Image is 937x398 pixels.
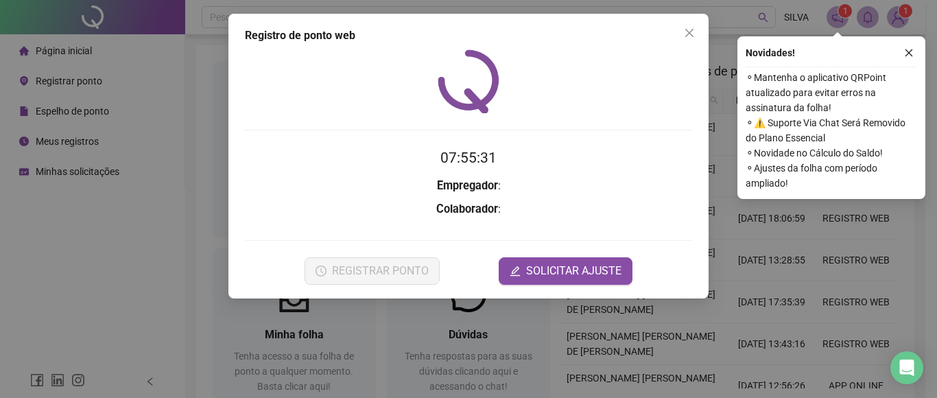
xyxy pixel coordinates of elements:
button: REGISTRAR PONTO [305,257,440,285]
span: ⚬ Novidade no Cálculo do Saldo! [746,145,917,161]
button: editSOLICITAR AJUSTE [499,257,632,285]
span: SOLICITAR AJUSTE [526,263,621,279]
button: Close [678,22,700,44]
span: close [684,27,695,38]
img: QRPoint [438,49,499,113]
div: Open Intercom Messenger [890,351,923,384]
span: edit [510,266,521,277]
div: Registro de ponto web [245,27,692,44]
h3: : [245,177,692,195]
strong: Colaborador [436,202,498,215]
span: Novidades ! [746,45,795,60]
span: ⚬ ⚠️ Suporte Via Chat Será Removido do Plano Essencial [746,115,917,145]
span: close [904,48,914,58]
time: 07:55:31 [440,150,497,166]
strong: Empregador [437,179,498,192]
span: ⚬ Mantenha o aplicativo QRPoint atualizado para evitar erros na assinatura da folha! [746,70,917,115]
h3: : [245,200,692,218]
span: ⚬ Ajustes da folha com período ampliado! [746,161,917,191]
